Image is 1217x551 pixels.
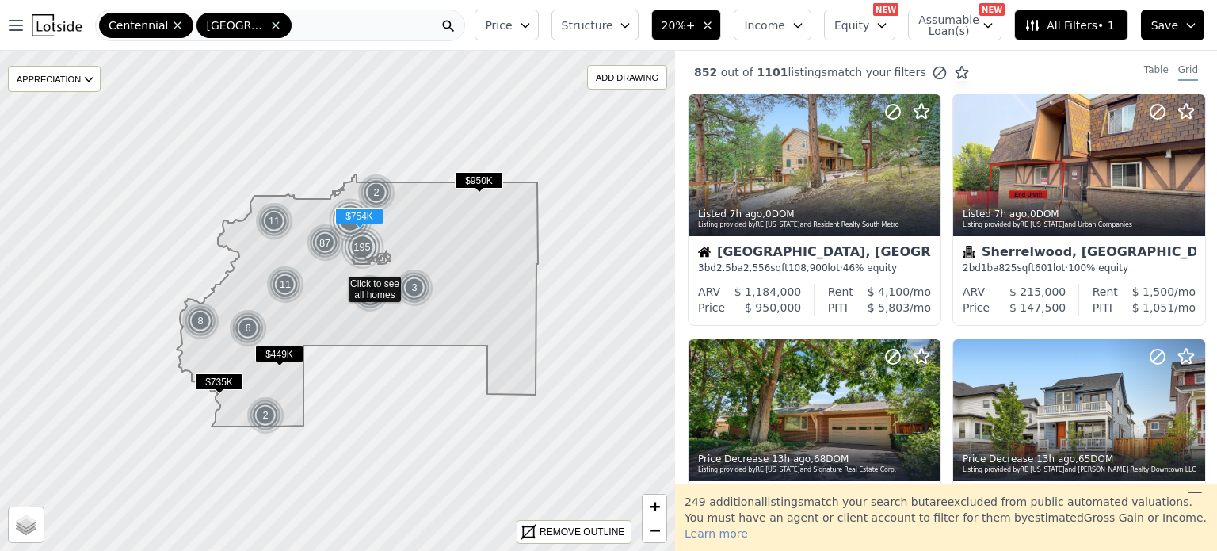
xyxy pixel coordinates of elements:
[1009,301,1066,314] span: $ 147,500
[1009,285,1066,298] span: $ 215,000
[328,197,374,243] img: g4.png
[918,14,969,36] span: Assumable Loan(s)
[255,202,294,240] img: g1.png
[662,17,696,33] span: 20%+
[540,525,624,539] div: REMOVE OUTLINE
[246,396,285,434] img: g1.png
[335,208,383,231] div: $754K
[694,66,717,78] span: 852
[963,220,1197,230] div: Listing provided by RE [US_STATE] and Urban Companies
[963,465,1197,475] div: Listing provided by RE [US_STATE] and [PERSON_NAME] Realty Downtown LLC
[827,64,926,80] span: match your filters
[963,453,1197,465] div: Price Decrease , 65 DOM
[828,284,853,300] div: Rent
[475,10,538,40] button: Price
[340,224,385,270] div: 195
[698,453,933,465] div: Price Decrease , 68 DOM
[551,10,639,40] button: Structure
[195,373,243,390] span: $735K
[873,3,898,16] div: NEW
[206,17,266,33] span: [GEOGRAPHIC_DATA]-[GEOGRAPHIC_DATA]-[GEOGRAPHIC_DATA]
[688,94,940,326] a: Listed 7h ago,0DOMListing provided byRE [US_STATE]and Resident Realty South MetroHouse[GEOGRAPHIC...
[1014,10,1127,40] button: All Filters• 1
[650,496,660,516] span: +
[351,274,390,312] img: g1.png
[195,373,243,396] div: $735K
[908,10,1001,40] button: Assumable Loan(s)
[698,465,933,475] div: Listing provided by RE [US_STATE] and Signature Real Estate Corp.
[834,17,869,33] span: Equity
[266,266,305,304] img: g1.png
[734,10,811,40] button: Income
[335,208,383,224] span: $754K
[685,527,748,540] span: Learn more
[229,309,267,347] div: 6
[675,484,1217,551] div: 249 additional listing s match your search but are excluded from public automated valuations. You...
[455,172,503,195] div: $950K
[848,300,931,316] div: /mo
[1151,17,1178,33] span: Save
[643,495,666,518] a: Zoom in
[340,224,386,270] img: g4.png
[651,10,722,40] button: 20%+
[1132,301,1174,314] span: $ 1,051
[1036,453,1075,465] time: 2025-08-30 01:10
[963,208,1197,220] div: Listed , 0 DOM
[788,262,828,274] span: 108,900
[698,246,931,262] div: [GEOGRAPHIC_DATA], [GEOGRAPHIC_DATA]
[952,94,1204,326] a: Listed 7h ago,0DOMListing provided byRE [US_STATE]and Urban CompaniesCondominiumSherrelwood, [GEO...
[395,269,434,307] img: g1.png
[1093,284,1118,300] div: Rent
[246,396,284,434] div: 2
[229,309,268,347] img: g1.png
[744,17,785,33] span: Income
[395,269,433,307] div: 3
[753,66,788,78] span: 1101
[351,274,389,312] div: 21
[181,302,219,340] div: 8
[963,246,1196,262] div: Sherrelwood, [GEOGRAPHIC_DATA]
[305,223,345,263] div: 87
[485,17,512,33] span: Price
[963,284,985,300] div: ARV
[1178,63,1198,81] div: Grid
[963,262,1196,274] div: 2 bd 1 ba sqft lot · 100% equity
[698,262,931,274] div: 3 bd 2.5 ba sqft lot · 46% equity
[255,346,303,369] div: $449K
[109,17,168,33] span: Centennial
[255,346,303,362] span: $449K
[1035,262,1053,274] span: 601
[305,223,346,263] img: g2.png
[868,285,910,298] span: $ 4,100
[1144,63,1169,81] div: Table
[828,300,848,316] div: PITI
[698,284,720,300] div: ARV
[8,66,101,92] div: APPRECIATION
[999,262,1017,274] span: 825
[357,174,395,212] div: 2
[772,453,811,465] time: 2025-08-30 01:16
[743,262,770,274] span: 2,556
[357,174,396,212] img: g1.png
[1118,284,1196,300] div: /mo
[730,209,762,220] time: 2025-08-30 07:15
[181,302,220,340] img: g1.png
[963,300,990,316] div: Price
[266,266,304,304] div: 11
[328,197,373,243] div: 151
[650,520,660,540] span: −
[1141,10,1204,40] button: Save
[698,208,933,220] div: Listed , 0 DOM
[455,172,503,189] span: $950K
[853,284,931,300] div: /mo
[698,246,711,258] img: House
[963,246,975,258] img: Condominium
[698,220,933,230] div: Listing provided by RE [US_STATE] and Resident Realty South Metro
[1093,300,1112,316] div: PITI
[1024,17,1114,33] span: All Filters • 1
[562,17,612,33] span: Structure
[994,209,1027,220] time: 2025-08-30 07:15
[1112,300,1196,316] div: /mo
[698,300,725,316] div: Price
[868,301,910,314] span: $ 5,803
